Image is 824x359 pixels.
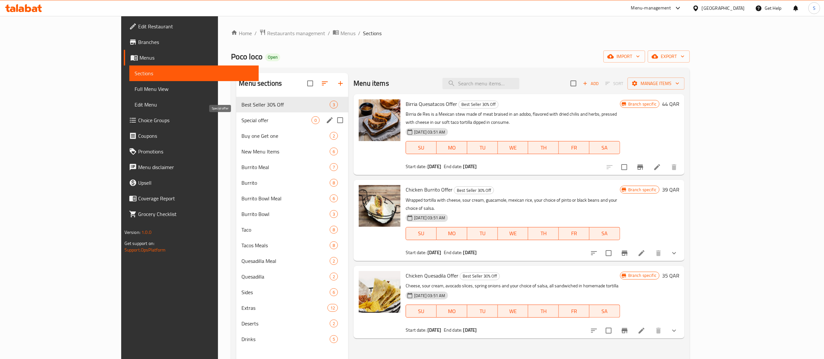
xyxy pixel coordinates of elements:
span: TH [531,229,556,238]
span: New Menu Items [241,148,330,155]
span: Promotions [138,148,253,155]
nav: breadcrumb [231,29,690,37]
div: Tacos Meals [241,241,330,249]
span: Quesadilla Meal [241,257,330,265]
svg: Show Choices [670,327,678,335]
div: Tacos Meals8 [236,237,348,253]
button: WE [498,305,528,318]
div: Burrito Bowl Meal [241,194,330,202]
div: items [330,257,338,265]
span: Select to update [602,324,615,337]
li: / [328,29,330,37]
div: items [330,148,338,155]
span: 3 [330,102,338,108]
div: items [330,241,338,249]
img: Birria Quesatacos Offer [359,99,400,141]
span: Burrito Meal [241,163,330,171]
span: Drinks [241,335,330,343]
span: 3 [330,211,338,217]
div: items [330,226,338,234]
a: Menu disclaimer [124,159,259,175]
div: [GEOGRAPHIC_DATA] [702,5,745,12]
button: show more [666,245,682,261]
div: Quesadilla [241,273,330,280]
span: Menus [340,29,355,37]
a: Support.OpsPlatform [124,246,166,254]
span: MO [439,307,465,316]
span: Edit Menu [135,101,253,108]
a: Restaurants management [259,29,325,37]
button: show more [666,323,682,338]
div: Buy one Get one [241,132,330,140]
span: SU [409,143,434,152]
button: SU [406,305,437,318]
h2: Menu items [354,79,389,88]
span: End date: [444,162,462,171]
span: [DATE] 03:51 AM [412,129,448,135]
span: 7 [330,164,338,170]
span: Birria Quesatacos Offer [406,99,457,109]
span: TU [470,229,495,238]
div: Extras [241,304,327,312]
a: Edit Restaurant [124,19,259,34]
button: WE [498,141,528,154]
button: SU [406,141,437,154]
b: [DATE] [427,162,441,171]
button: TH [528,227,559,240]
span: export [653,52,685,61]
button: SA [589,305,620,318]
span: Restaurants management [267,29,325,37]
span: Select section [567,77,580,90]
div: Best Seller 30% Off3 [236,97,348,112]
button: TU [467,305,498,318]
span: TU [470,143,495,152]
a: Choice Groups [124,112,259,128]
span: Coverage Report [138,194,253,202]
span: Sections [135,69,253,77]
button: sort-choices [586,323,602,338]
div: items [330,210,338,218]
span: Branch specific [626,101,659,107]
button: TU [467,227,498,240]
span: Best Seller 30% Off [241,101,330,108]
div: Burrito8 [236,175,348,191]
button: Branch-specific-item [632,159,648,175]
span: SU [409,307,434,316]
button: Add section [333,76,348,91]
span: Start date: [406,326,426,334]
span: Special offer [241,116,311,124]
button: WE [498,227,528,240]
span: Start date: [406,248,426,257]
span: Full Menu View [135,85,253,93]
span: Select to update [617,160,631,174]
button: MO [437,141,467,154]
a: Menus [333,29,355,37]
a: Edit Menu [129,97,259,112]
button: delete [666,159,682,175]
b: [DATE] [463,162,477,171]
span: Upsell [138,179,253,187]
span: Open [265,54,280,60]
b: [DATE] [463,248,477,257]
button: MO [437,305,467,318]
div: items [327,304,338,312]
span: Start date: [406,162,426,171]
span: SU [409,229,434,238]
span: FR [561,143,587,152]
span: Burrito [241,179,330,187]
button: Manage items [628,78,685,90]
div: items [330,288,338,296]
a: Coverage Report [124,191,259,206]
button: import [603,50,645,63]
h2: Menu sections [239,79,282,88]
span: Taco [241,226,330,234]
span: Chicken Quesadila Offer [406,271,458,280]
span: 2 [330,321,338,327]
b: [DATE] [427,326,441,334]
span: FR [561,307,587,316]
button: SU [406,227,437,240]
div: Special offer0edit [236,112,348,128]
